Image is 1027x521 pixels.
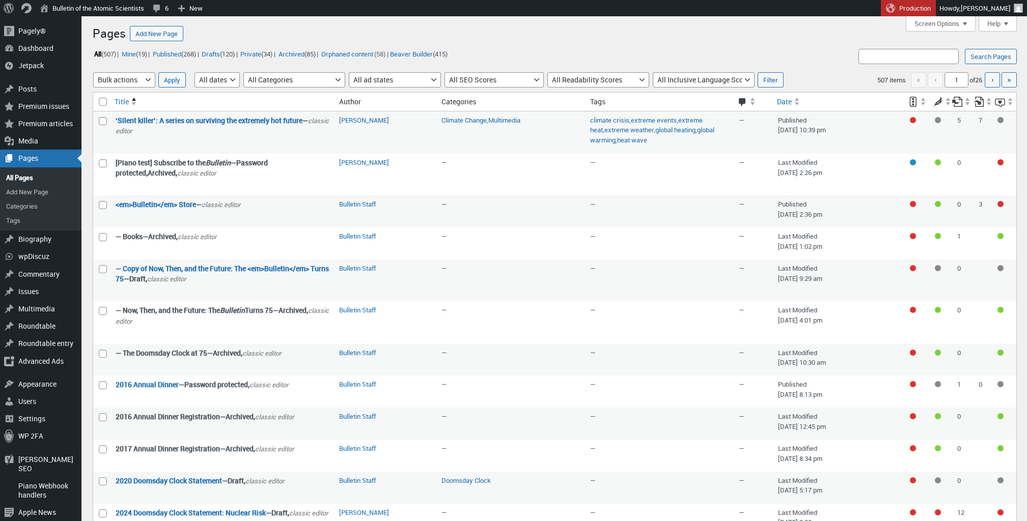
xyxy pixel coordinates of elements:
[585,93,734,111] th: Tags
[436,111,585,154] td: ,
[245,476,285,485] span: classic editor
[339,508,389,517] a: [PERSON_NAME]
[590,231,596,241] span: —
[388,48,449,60] a: Beaver Builder(415)
[935,307,941,313] div: Good
[116,199,329,210] strong: —
[339,231,376,241] a: Bulletin Staff
[239,47,275,61] li: |
[739,348,744,357] span: —
[906,16,976,32] button: Screen Options
[773,259,902,301] td: Last Modified [DATE] 9:29 am
[304,49,316,59] span: (85)
[277,48,317,60] a: Archived(85)
[935,413,941,419] div: Good
[997,445,1004,451] div: Good
[773,93,902,111] a: Date Sort descending.
[935,445,941,451] div: Good
[177,168,216,178] span: classic editor
[773,344,902,376] td: Last Modified [DATE] 10:30 am
[902,93,927,111] a: SEO score
[969,75,983,84] span: of
[226,444,255,453] span: Archived,
[910,159,916,165] div: Post is set to noindex.
[441,476,491,485] a: Doomsday Clock
[739,115,744,125] span: —
[116,380,179,389] a: “2016 Annual Dinner” (Edit)
[910,477,916,483] div: Focus keyphrase not set
[116,158,268,178] span: Password protected,
[441,158,447,167] span: —
[116,305,329,326] strong: — Now, Then, and the Future: The Turns 75 —
[773,440,902,472] td: Last Modified [DATE] 8:34 pm
[952,93,971,111] a: Outgoing internal links
[93,48,117,60] a: All(507)
[773,111,902,154] td: Published [DATE] 10:39 pm
[935,509,941,515] div: Needs improvement
[129,274,147,283] span: Draft,
[101,49,116,59] span: (507)
[339,199,376,209] a: Bulletin Staff
[116,380,329,390] strong: —
[433,49,448,59] span: (415)
[220,305,245,315] em: Bulletin
[201,47,238,61] li: |
[738,98,747,108] span: Comments
[773,301,902,343] td: Last Modified [DATE] 4:01 pm
[997,201,1004,207] div: Needs improvement
[271,508,289,517] span: Draft,
[441,305,447,314] span: —
[116,476,222,485] a: “2020 Doomsday Clock Statement” (Edit)
[590,115,703,135] a: extreme heat
[777,97,792,107] span: Date
[997,307,1004,313] div: Good
[590,508,596,517] span: —
[997,265,1004,271] div: Not available
[590,444,596,453] span: —
[136,49,147,59] span: (19)
[974,375,995,408] td: 0
[151,47,199,61] li: |
[206,158,231,167] em: Bulletin
[910,445,916,451] div: Focus keyphrase not set
[952,344,974,376] td: 0
[116,199,196,209] a: “<em>Bulletin</em> Store” (Edit)
[910,413,916,419] div: Focus keyphrase not set
[997,381,1004,387] div: Not available
[910,307,916,313] div: Focus keyphrase not set
[935,233,941,239] div: Good
[320,48,374,60] a: Orphaned content
[116,508,329,518] strong: —
[739,444,744,453] span: —
[220,49,235,59] span: (120)
[758,72,784,88] input: Filter
[116,231,329,242] strong: — Books —
[441,264,447,273] span: —
[997,117,1004,123] div: Not available
[974,195,995,227] td: 3
[116,116,329,136] span: classic editor
[441,412,447,421] span: —
[590,199,596,209] span: —
[93,47,119,61] li: |
[590,412,596,421] span: —
[935,159,941,165] div: Good
[130,26,183,41] a: Add New Page
[935,265,941,271] div: Not available
[178,232,217,241] span: classic editor
[158,72,186,88] input: Apply
[773,472,902,504] td: Last Modified [DATE] 5:17 pm
[997,159,1004,165] div: Needs improvement
[181,49,196,59] span: (268)
[935,201,941,207] div: Good
[739,476,744,485] span: —
[1007,74,1011,85] span: »
[441,231,447,241] span: —
[952,195,974,227] td: 0
[249,380,289,389] span: classic editor
[339,158,389,167] a: [PERSON_NAME]
[928,72,943,88] span: ‹
[952,408,974,440] td: 0
[339,348,376,357] a: Bulletin Staff
[590,476,596,485] span: —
